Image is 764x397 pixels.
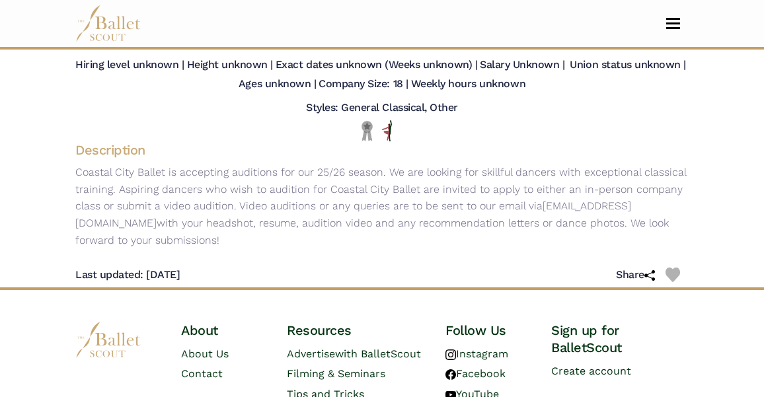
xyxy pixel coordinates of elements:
a: Create account [551,365,631,377]
img: facebook logo [445,369,456,380]
h5: Last updated: [DATE] [75,268,180,282]
a: Filming & Seminars [287,367,385,380]
h5: Company Size: 18 | [319,77,408,91]
h5: Styles: General Classical, Other [306,101,458,115]
img: Local [359,120,375,141]
h5: Weekly hours unknown [411,77,525,91]
h4: About [181,322,266,339]
h5: Hiring level unknown | [75,58,184,72]
h5: Ages unknown | [239,77,316,91]
h5: Share [616,268,666,282]
h4: Follow Us [445,322,530,339]
a: Facebook [445,367,506,380]
h5: Salary Unknown | [480,58,564,72]
a: Contact [181,367,223,380]
h5: Union status unknown | [570,58,685,72]
h4: Resources [287,322,424,339]
h5: Exact dates unknown (Weeks unknown) | [276,58,477,72]
a: About Us [181,347,229,360]
a: Instagram [445,347,508,360]
p: Coastal City Ballet is accepting auditions for our 25/26 season. We are looking for skillful danc... [65,164,699,248]
img: instagram logo [445,349,456,360]
span: with BalletScout [335,347,421,360]
h4: Sign up for BalletScout [551,322,689,356]
a: Advertisewith BalletScout [287,347,421,360]
button: Toggle navigation [658,17,689,30]
img: logo [75,322,141,358]
h5: Height unknown | [187,58,273,72]
img: Heart [666,268,680,282]
h4: Description [65,141,699,159]
img: All [382,120,392,141]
